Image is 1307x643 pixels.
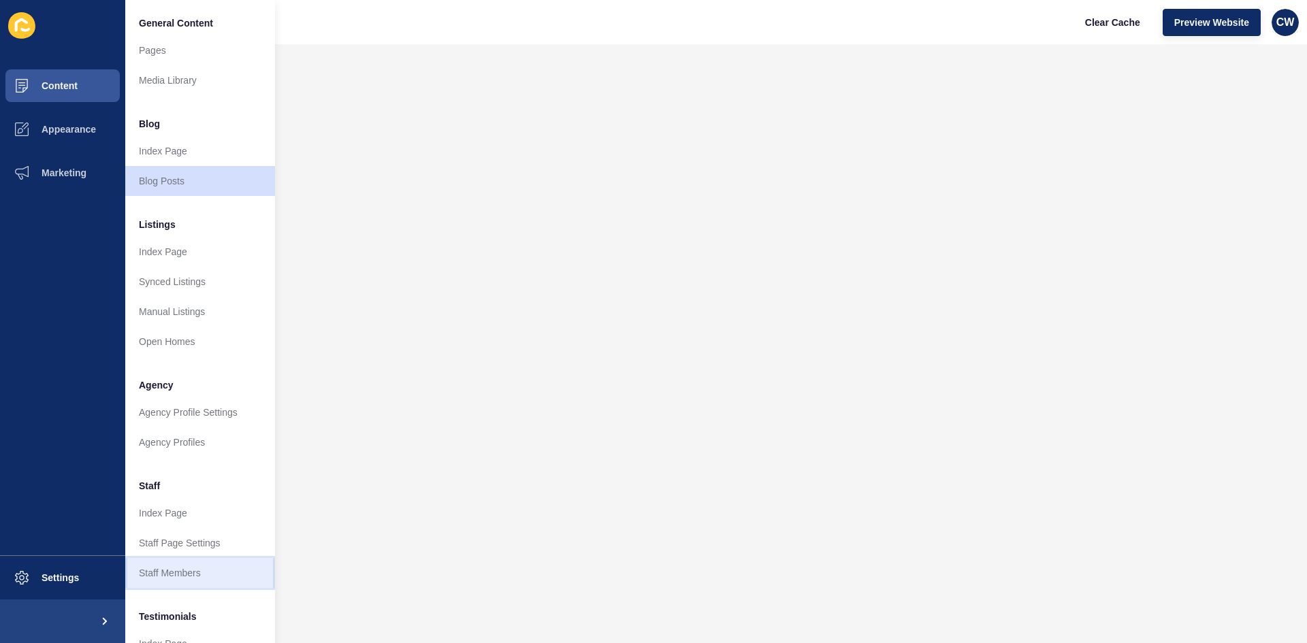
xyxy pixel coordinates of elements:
a: Staff Page Settings [125,528,275,558]
span: Clear Cache [1085,16,1140,29]
span: Staff [139,479,160,493]
a: Index Page [125,136,275,166]
button: Preview Website [1163,9,1261,36]
a: Media Library [125,65,275,95]
a: Staff Members [125,558,275,588]
a: Pages [125,35,275,65]
a: Synced Listings [125,267,275,297]
a: Open Homes [125,327,275,357]
a: Agency Profile Settings [125,397,275,427]
span: Preview Website [1174,16,1249,29]
a: Index Page [125,237,275,267]
a: Blog Posts [125,166,275,196]
span: CW [1276,16,1295,29]
span: General Content [139,16,213,30]
span: Agency [139,378,174,392]
span: Listings [139,218,176,231]
button: Clear Cache [1074,9,1152,36]
span: Testimonials [139,610,197,623]
a: Index Page [125,498,275,528]
a: Manual Listings [125,297,275,327]
span: Blog [139,117,160,131]
a: Agency Profiles [125,427,275,457]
